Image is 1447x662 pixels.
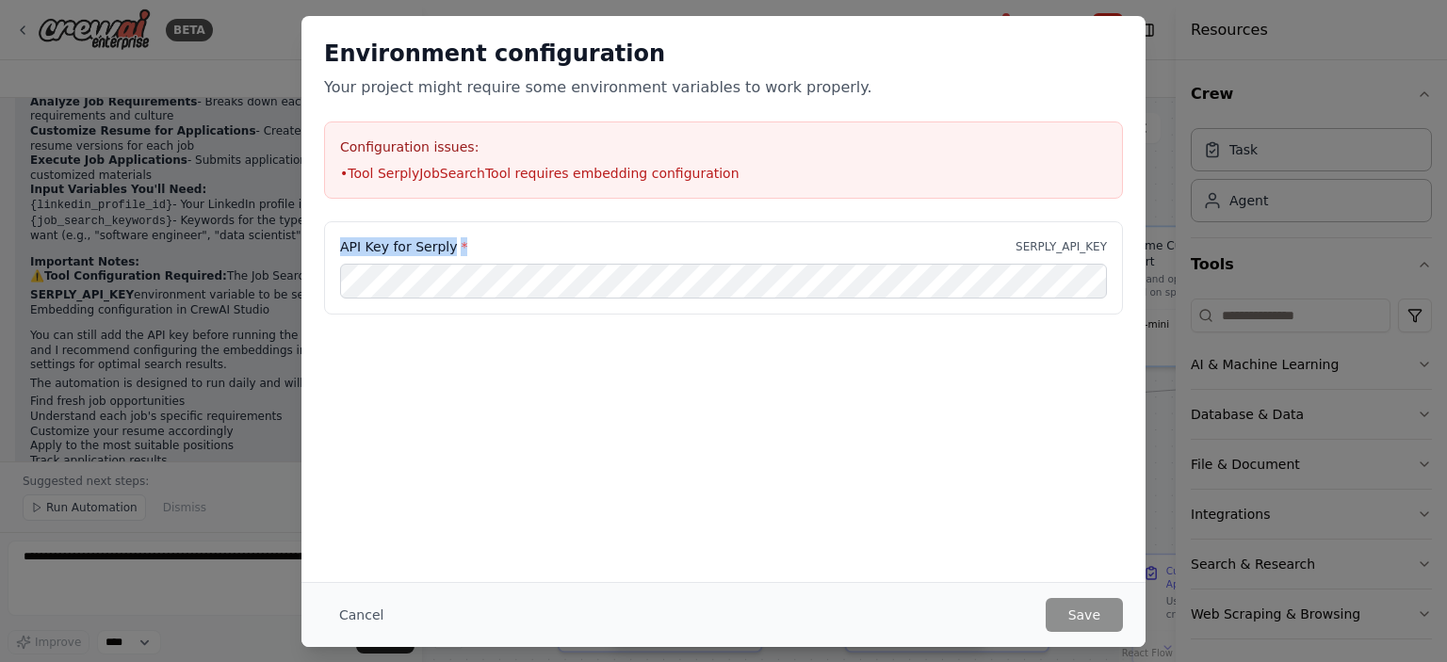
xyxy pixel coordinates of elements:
[340,237,467,256] label: API Key for Serply
[324,598,398,632] button: Cancel
[1046,598,1123,632] button: Save
[324,76,1123,99] p: Your project might require some environment variables to work properly.
[340,164,1107,183] li: • Tool SerplyJobSearchTool requires embedding configuration
[324,39,1123,69] h2: Environment configuration
[1016,239,1107,254] p: SERPLY_API_KEY
[340,137,1107,156] h3: Configuration issues:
